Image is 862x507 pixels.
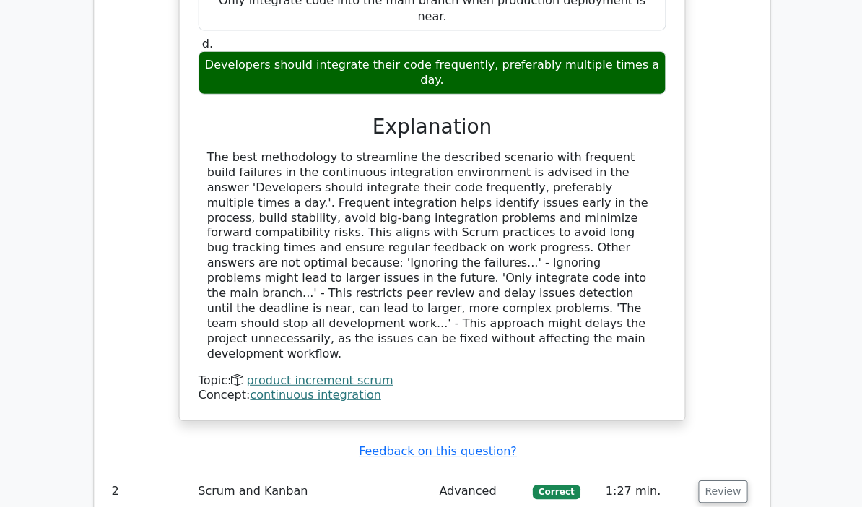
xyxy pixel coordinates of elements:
[697,479,746,501] button: Review
[358,443,515,456] a: Feedback on this question?
[250,386,380,400] a: continuous integration
[201,36,212,50] span: d.
[206,149,656,360] div: The best methodology to streamline the described scenario with frequent build failures in the con...
[198,372,664,387] div: Topic:
[198,51,664,94] div: Developers should integrate their code frequently, preferably multiple times a day.
[206,114,656,139] h3: Explanation
[198,386,664,402] div: Concept:
[246,372,392,386] a: product increment scrum
[531,483,578,498] span: Correct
